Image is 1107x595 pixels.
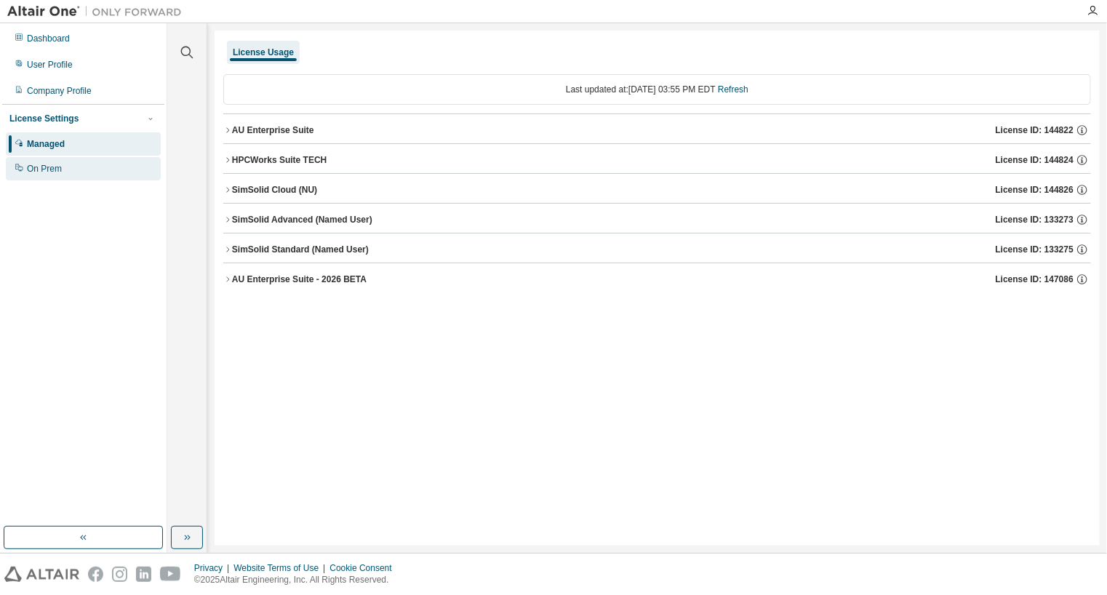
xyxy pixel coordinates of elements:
[996,273,1074,285] span: License ID: 147086
[27,138,65,150] div: Managed
[88,567,103,582] img: facebook.svg
[996,154,1074,166] span: License ID: 144824
[232,154,327,166] div: HPCWorks Suite TECH
[223,204,1091,236] button: SimSolid Advanced (Named User)License ID: 133273
[223,74,1091,105] div: Last updated at: [DATE] 03:55 PM EDT
[223,174,1091,206] button: SimSolid Cloud (NU)License ID: 144826
[27,85,92,97] div: Company Profile
[996,184,1074,196] span: License ID: 144826
[329,562,400,574] div: Cookie Consent
[996,124,1074,136] span: License ID: 144822
[232,273,367,285] div: AU Enterprise Suite - 2026 BETA
[232,184,317,196] div: SimSolid Cloud (NU)
[232,214,372,225] div: SimSolid Advanced (Named User)
[27,163,62,175] div: On Prem
[718,84,748,95] a: Refresh
[4,567,79,582] img: altair_logo.svg
[233,562,329,574] div: Website Terms of Use
[223,233,1091,265] button: SimSolid Standard (Named User)License ID: 133275
[223,263,1091,295] button: AU Enterprise Suite - 2026 BETALicense ID: 147086
[194,562,233,574] div: Privacy
[27,33,70,44] div: Dashboard
[223,114,1091,146] button: AU Enterprise SuiteLicense ID: 144822
[996,214,1074,225] span: License ID: 133273
[112,567,127,582] img: instagram.svg
[194,574,401,586] p: © 2025 Altair Engineering, Inc. All Rights Reserved.
[223,144,1091,176] button: HPCWorks Suite TECHLicense ID: 144824
[136,567,151,582] img: linkedin.svg
[7,4,189,19] img: Altair One
[233,47,294,58] div: License Usage
[27,59,73,71] div: User Profile
[232,124,314,136] div: AU Enterprise Suite
[9,113,79,124] div: License Settings
[996,244,1074,255] span: License ID: 133275
[160,567,181,582] img: youtube.svg
[232,244,369,255] div: SimSolid Standard (Named User)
